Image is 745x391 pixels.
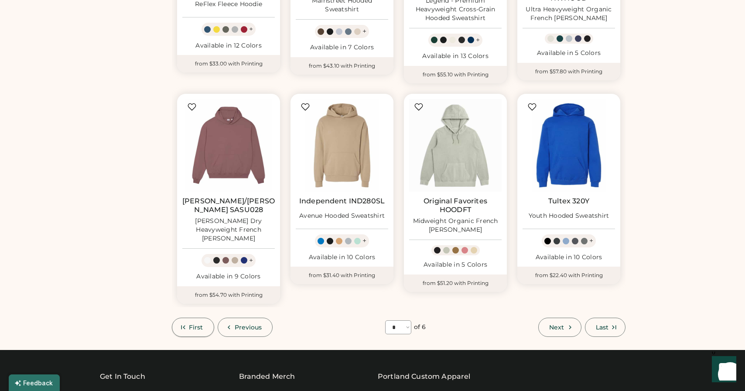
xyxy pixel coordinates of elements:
img: Independent Trading Co. IND280SL Avenue Hooded Sweatshirt [296,99,388,192]
span: First [189,324,203,330]
img: Tultex 320Y Youth Hooded Sweatshirt [523,99,615,192]
a: [PERSON_NAME]/[PERSON_NAME] SASU028 [182,197,275,214]
div: from $43.10 with Printing [290,57,393,75]
iframe: Front Chat [704,352,741,389]
div: Ultra Heavyweight Organic French [PERSON_NAME] [523,5,615,23]
button: Next [538,318,581,337]
div: Available in 10 Colors [523,253,615,262]
div: + [362,236,366,246]
div: from $22.40 with Printing [517,267,620,284]
div: Youth Hooded Sweatshirt [529,212,609,220]
div: + [589,236,593,246]
div: Available in 5 Colors [523,49,615,58]
img: Stanley/Stella SASU028 Cooper Dry Heavyweight French Terry Hoodie [182,99,275,192]
div: Avenue Hooded Sweatshirt [299,212,385,220]
div: from $51.20 with Printing [404,274,507,292]
a: Tultex 320Y [548,197,589,206]
div: Branded Merch [239,371,295,382]
button: First [172,318,214,337]
div: from $31.40 with Printing [290,267,393,284]
div: from $55.10 with Printing [404,66,507,83]
div: Available in 12 Colors [182,41,275,50]
img: Original Favorites HOODFT Midweight Organic French Terry Hoodie [409,99,502,192]
div: + [476,35,480,45]
div: Available in 9 Colors [182,272,275,281]
div: + [362,27,366,36]
div: from $54.70 with Printing [177,286,280,304]
span: Next [549,324,564,330]
div: Available in 13 Colors [409,52,502,61]
div: Available in 5 Colors [409,261,502,269]
div: [PERSON_NAME] Dry Heavyweight French [PERSON_NAME] [182,217,275,243]
a: Portland Custom Apparel [378,371,470,382]
div: + [249,256,253,265]
span: Last [596,324,608,330]
div: from $57.80 with Printing [517,63,620,80]
button: Previous [218,318,273,337]
span: Previous [235,324,262,330]
button: Last [585,318,625,337]
div: + [249,24,253,34]
div: from $33.00 with Printing [177,55,280,72]
div: Midweight Organic French [PERSON_NAME] [409,217,502,234]
div: Available in 10 Colors [296,253,388,262]
div: of 6 [414,323,426,332]
div: Get In Touch [100,371,145,382]
div: Available in 7 Colors [296,43,388,52]
a: Original Favorites HOODFT [409,197,502,214]
a: Independent IND280SL [299,197,385,206]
